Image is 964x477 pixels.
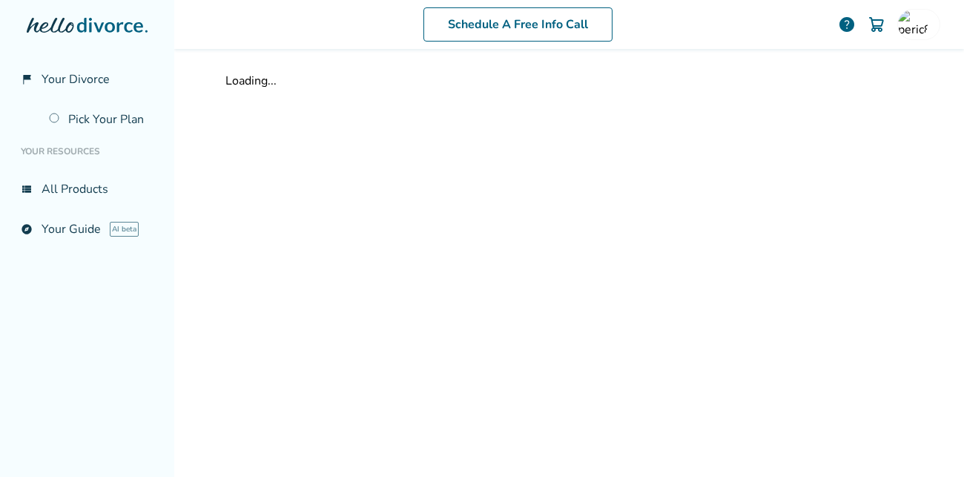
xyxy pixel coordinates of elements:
[12,172,162,206] a: view_listAll Products
[40,102,162,136] a: Pick Your Plan
[21,73,33,85] span: flag_2
[838,16,856,33] a: help
[110,222,139,237] span: AI beta
[12,136,162,166] li: Your Resources
[898,10,928,39] img: peric8882@gmail.com
[12,62,162,96] a: flag_2Your Divorce
[423,7,613,42] a: Schedule A Free Info Call
[21,223,33,235] span: explore
[225,73,914,89] div: Loading...
[12,212,162,246] a: exploreYour GuideAI beta
[21,183,33,195] span: view_list
[868,16,885,33] img: Cart
[42,71,110,88] span: Your Divorce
